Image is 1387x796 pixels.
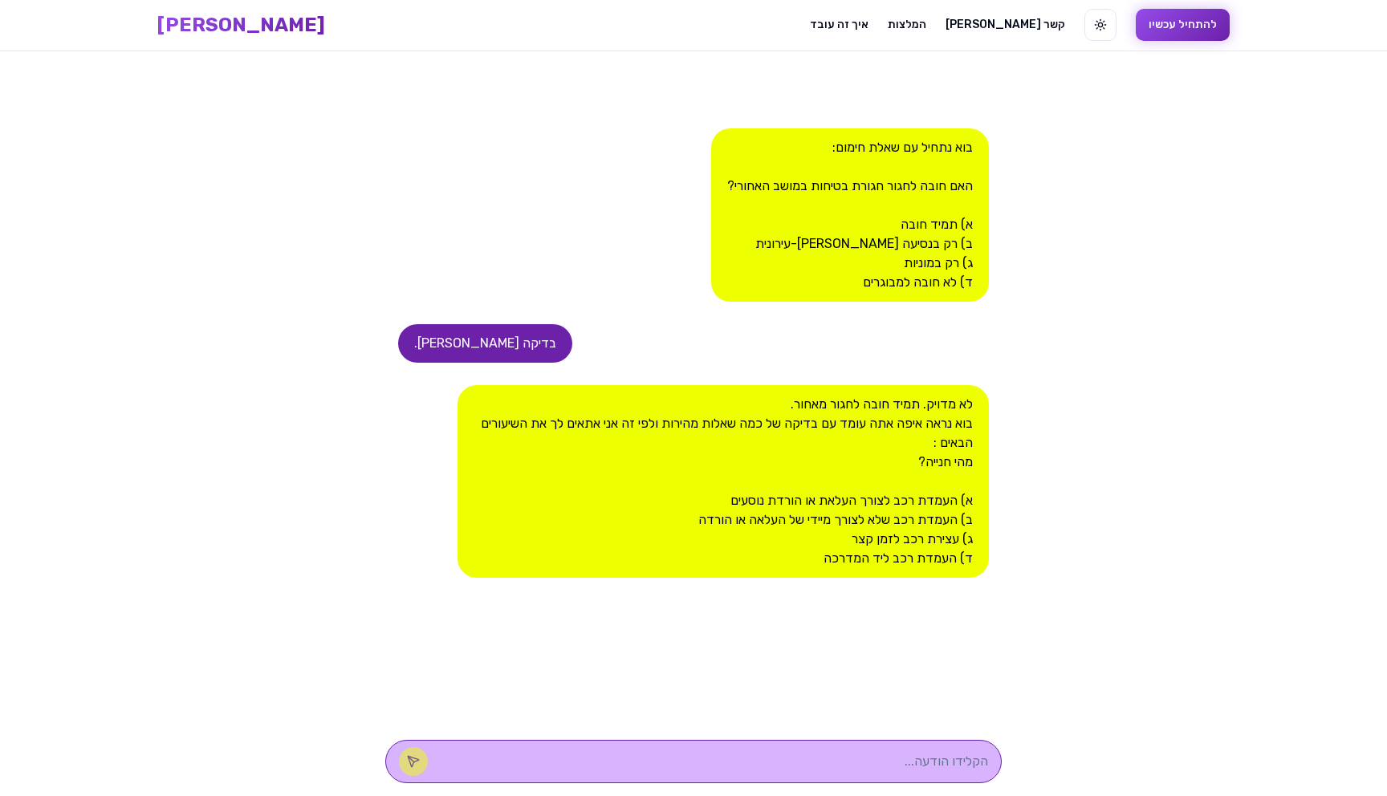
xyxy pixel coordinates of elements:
[711,128,989,302] div: בוא נתחיל עם שאלת חימום: האם חובה לחגור חגורת בטיחות במושב האחורי? א) תמיד חובה ב) רק בנסיעה [PER...
[888,17,926,33] a: המלצות
[810,17,868,33] a: איך זה עובד
[157,12,325,38] a: [PERSON_NAME]
[458,385,989,578] div: לא מדויק. תמיד חובה לחגור מאחור. בוא נראה איפה אתה עומד עם בדיקה של כמה שאלות מהירות ולפי זה אני ...
[946,17,1065,33] a: [PERSON_NAME] קשר
[1136,9,1230,41] button: להתחיל עכשיו
[398,324,572,363] div: בדיקה [PERSON_NAME].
